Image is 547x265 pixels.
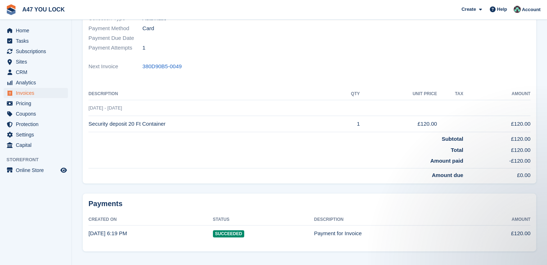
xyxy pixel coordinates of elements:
a: menu [4,67,68,77]
h2: Payments [88,199,530,208]
a: Preview store [59,166,68,175]
th: Description [314,214,468,226]
span: Subscriptions [16,46,59,56]
td: Security deposit 20 Ft Container [88,116,332,132]
a: A47 YOU LOCK [19,4,68,15]
span: Protection [16,119,59,129]
td: Payment for Invoice [314,226,468,241]
strong: Subtotal [442,136,463,142]
span: Invoices [16,88,59,98]
a: menu [4,25,68,36]
span: Settings [16,130,59,140]
th: Description [88,88,332,100]
a: menu [4,57,68,67]
th: Status [213,214,314,226]
td: £120.00 [463,143,530,154]
a: menu [4,88,68,98]
td: £120.00 [463,116,530,132]
span: Payment Due Date [88,34,142,42]
span: Create [461,6,476,13]
span: Storefront [6,156,72,163]
a: menu [4,78,68,88]
a: menu [4,98,68,108]
a: menu [4,119,68,129]
span: Coupons [16,109,59,119]
td: £120.00 [468,226,530,241]
a: menu [4,130,68,140]
span: CRM [16,67,59,77]
span: Card [142,24,154,33]
span: Pricing [16,98,59,108]
a: menu [4,109,68,119]
span: Payment Method [88,24,142,33]
span: 1 [142,44,145,52]
td: £120.00 [360,116,437,132]
td: 1 [332,116,360,132]
span: Sites [16,57,59,67]
a: menu [4,46,68,56]
strong: Amount paid [430,158,463,164]
span: Home [16,25,59,36]
th: Created On [88,214,213,226]
td: £120.00 [463,132,530,143]
a: menu [4,36,68,46]
span: Capital [16,140,59,150]
span: Help [497,6,507,13]
span: Analytics [16,78,59,88]
th: QTY [332,88,360,100]
a: menu [4,165,68,175]
span: Account [522,6,541,13]
span: Next Invoice [88,62,142,71]
td: -£120.00 [463,154,530,168]
span: [DATE] - [DATE] [88,105,122,111]
th: Unit Price [360,88,437,100]
a: 380D90B5-0049 [142,62,182,71]
td: £0.00 [463,168,530,179]
span: Succeeded [213,230,244,237]
img: Lisa Alston [514,6,521,13]
th: Amount [468,214,530,226]
strong: Amount due [432,172,464,178]
img: stora-icon-8386f47178a22dfd0bd8f6a31ec36ba5ce8667c1dd55bd0f319d3a0aa187defe.svg [6,4,17,15]
time: 2025-06-25 17:19:32 UTC [88,230,127,236]
th: Amount [463,88,530,100]
a: menu [4,140,68,150]
span: Online Store [16,165,59,175]
th: Tax [437,88,463,100]
span: Payment Attempts [88,44,142,52]
strong: Total [451,147,463,153]
span: Tasks [16,36,59,46]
